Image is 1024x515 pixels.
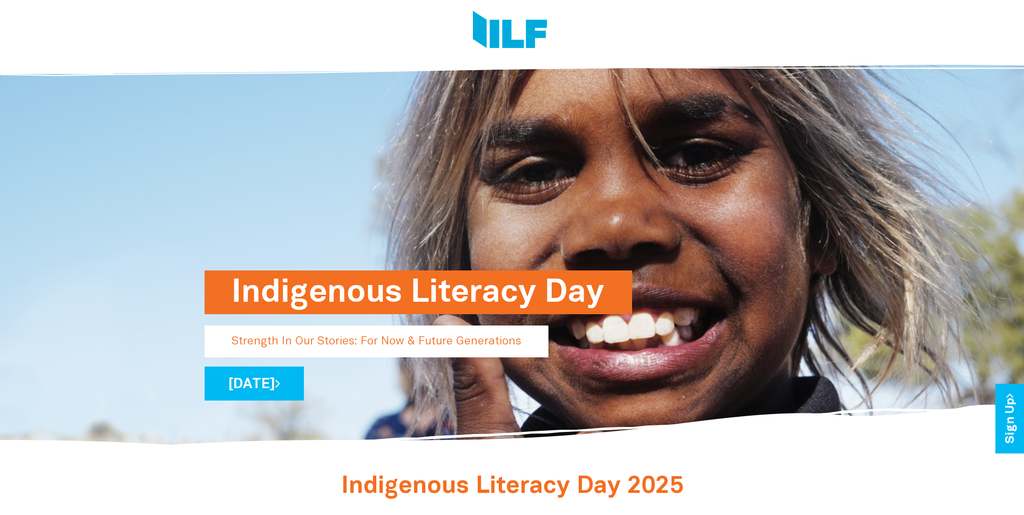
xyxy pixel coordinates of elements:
h1: Indigenous Literacy Day [232,270,605,314]
span: Indigenous Literacy Day 2025 [341,476,683,498]
a: [DATE] [205,367,304,401]
p: Strength In Our Stories: For Now & Future Generations [205,326,548,357]
img: Logo [473,11,547,51]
